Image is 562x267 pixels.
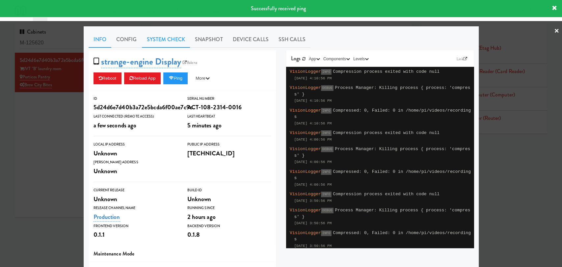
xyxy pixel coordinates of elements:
div: Serial Number [187,95,271,102]
span: VisionLogger [290,147,321,151]
span: Maintenance Mode [94,250,135,257]
a: Balena [181,59,199,66]
span: [DATE] 3:50:56 PM [294,244,332,248]
button: Reboot [94,72,122,84]
span: INFO [321,230,332,236]
span: Logs [291,55,301,62]
div: [PERSON_NAME] Address [94,159,177,166]
span: VisionLogger [290,230,321,235]
span: Compression process exited with code null [333,69,440,74]
div: Unknown [187,194,271,205]
button: Components [322,56,352,62]
a: × [554,21,559,41]
span: VisionLogger [290,169,321,174]
div: 0.1.1 [94,229,177,240]
span: a few seconds ago [94,121,137,130]
button: Reload App [124,72,161,84]
div: Local IP Address [94,141,177,148]
span: [DATE] 4:00:56 PM [294,183,332,187]
span: [DATE] 4:00:56 PM [294,138,332,142]
span: INFO [321,108,332,114]
span: Process Manager: Killing process { process: 'compress' } [294,147,470,158]
span: VisionLogger [290,85,321,90]
div: Unknown [94,148,177,159]
span: [DATE] 4:10:56 PM [294,99,332,103]
span: Compressed: 0, Failed: 0 in /home/pi/videos/recordings [294,169,471,181]
span: DEBUG [321,147,334,152]
a: SSH Calls [274,31,310,48]
div: Last Connected (Remote Access) [94,113,177,120]
span: Compressed: 0, Failed: 0 in /home/pi/videos/recordings [294,108,471,120]
a: Info [89,31,111,48]
div: Build Id [187,187,271,194]
div: ACT-108-2314-0016 [187,102,271,113]
a: Production [94,212,120,222]
div: Public IP Address [187,141,271,148]
span: Compression process exited with code null [333,130,440,135]
span: [DATE] 4:00:56 PM [294,160,332,164]
div: Backend Version [187,223,271,229]
span: DEBUG [321,85,334,91]
span: 2 hours ago [187,212,216,221]
div: 5d24d6e7d40b3a72e5bcda6f00ae7c9c [94,102,177,113]
a: Device Calls [228,31,274,48]
span: DEBUG [321,208,334,213]
span: VisionLogger [290,130,321,135]
div: Last Heartbeat [187,113,271,120]
span: Successfully received ping [251,5,306,12]
span: VisionLogger [290,192,321,197]
div: Unknown [94,194,177,205]
span: VisionLogger [290,69,321,74]
button: Ping [163,72,188,84]
span: INFO [321,69,332,75]
button: App [307,56,322,62]
a: System Check [142,31,190,48]
button: More [190,72,215,84]
div: Current Release [94,187,177,194]
div: Unknown [94,166,177,177]
span: 5 minutes ago [187,121,222,130]
span: VisionLogger [290,108,321,113]
span: [DATE] 3:50:56 PM [294,221,332,225]
span: INFO [321,192,332,197]
span: VisionLogger [290,208,321,213]
span: [DATE] 4:10:56 PM [294,76,332,80]
span: INFO [321,130,332,136]
span: [DATE] 4:10:56 PM [294,121,332,125]
div: 0.1.8 [187,229,271,240]
div: Release Channel Name [94,205,177,211]
a: Config [111,31,142,48]
div: Running Since [187,205,271,211]
span: Process Manager: Killing process { process: 'compress' } [294,208,470,219]
a: Snapshot [190,31,228,48]
a: Link [455,56,469,62]
a: strange-engine Display [101,55,181,68]
span: [DATE] 3:50:56 PM [294,199,332,203]
div: ID [94,95,177,102]
span: Compression process exited with code null [333,192,440,197]
div: Frontend Version [94,223,177,229]
span: Process Manager: Killing process { process: 'compress' } [294,85,470,97]
span: Compressed: 0, Failed: 0 in /home/pi/videos/recordings [294,230,471,242]
div: [TECHNICAL_ID] [187,148,271,159]
span: INFO [321,169,332,175]
button: Levels [352,56,370,62]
